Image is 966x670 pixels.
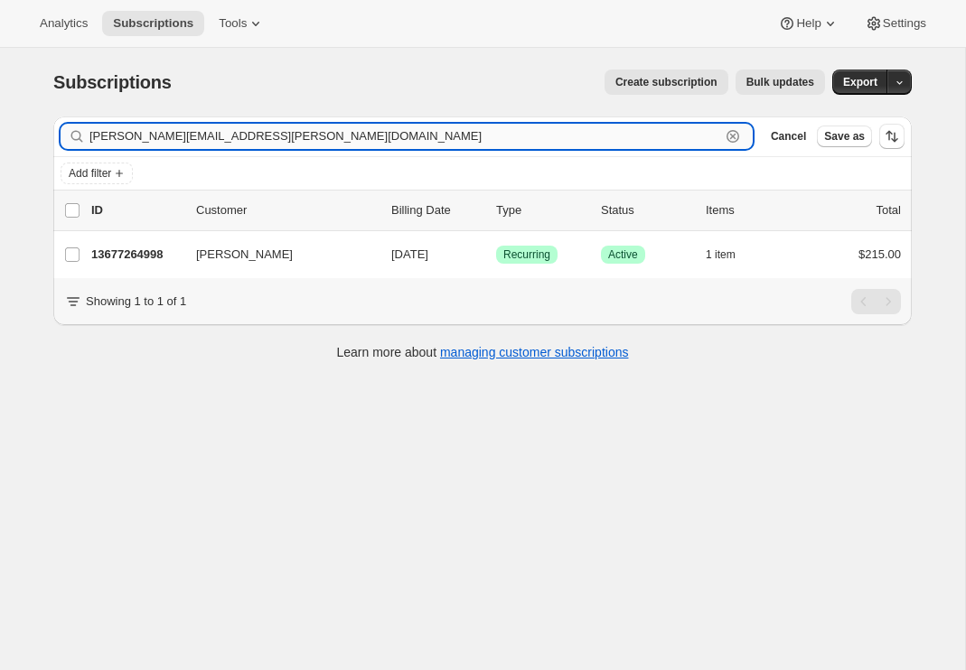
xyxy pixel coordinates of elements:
span: Subscriptions [53,72,172,92]
p: Customer [196,201,377,219]
div: Items [706,201,796,219]
button: Analytics [29,11,98,36]
span: Create subscription [615,75,717,89]
span: Export [843,75,877,89]
button: Settings [854,11,937,36]
button: Subscriptions [102,11,204,36]
button: 1 item [706,242,755,267]
button: Bulk updates [736,70,825,95]
span: Active [608,247,638,262]
p: Total [877,201,901,219]
p: 13677264998 [91,246,182,264]
button: Clear [724,127,742,145]
nav: Pagination [851,289,901,314]
button: Create subscription [605,70,728,95]
a: managing customer subscriptions [440,345,629,359]
span: Tools [219,16,247,31]
span: Cancel [771,129,806,144]
span: Subscriptions [113,16,193,31]
button: Export [832,70,888,95]
span: Save as [824,129,865,144]
p: Billing Date [391,201,482,219]
button: Save as [817,126,872,147]
button: Tools [208,11,276,36]
span: [DATE] [391,247,428,261]
span: [PERSON_NAME] [196,246,293,264]
p: Showing 1 to 1 of 1 [86,293,186,311]
span: Settings [883,16,926,31]
p: Status [601,201,691,219]
p: Learn more about [337,343,629,361]
button: [PERSON_NAME] [185,240,366,269]
div: IDCustomerBilling DateTypeStatusItemsTotal [91,201,901,219]
span: Bulk updates [746,75,814,89]
p: ID [91,201,182,219]
button: Add filter [61,163,133,184]
span: Analytics [40,16,88,31]
span: Recurring [503,247,550,262]
span: Help [796,16,821,31]
button: Sort the results [879,124,905,149]
span: $215.00 [858,247,901,261]
span: 1 item [706,247,736,262]
span: Add filter [69,166,111,181]
input: Filter subscribers [89,124,720,149]
button: Help [767,11,849,36]
div: 13677264998[PERSON_NAME][DATE]SuccessRecurringSuccessActive1 item$215.00 [91,242,901,267]
button: Cancel [764,126,813,147]
div: Type [496,201,586,219]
